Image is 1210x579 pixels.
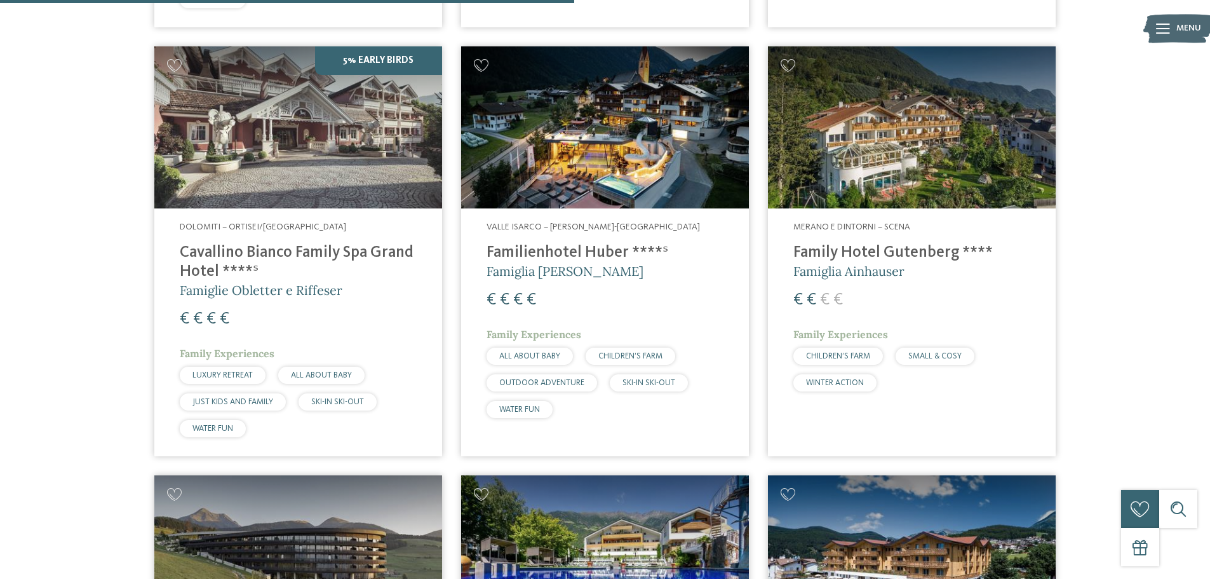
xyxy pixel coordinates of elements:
span: ALL ABOUT BABY [291,371,352,379]
span: € [220,311,229,327]
h4: Familienhotel Huber ****ˢ [487,243,723,262]
h4: Family Hotel Gutenberg **** [793,243,1030,262]
img: Family Spa Grand Hotel Cavallino Bianco ****ˢ [154,46,442,208]
a: Cercate un hotel per famiglie? Qui troverete solo i migliori! Valle Isarco – [PERSON_NAME]-[GEOGR... [461,46,749,456]
span: SKI-IN SKI-OUT [622,379,675,387]
a: Cercate un hotel per famiglie? Qui troverete solo i migliori! Merano e dintorni – Scena Family Ho... [768,46,1056,456]
img: Family Hotel Gutenberg **** [768,46,1056,208]
span: Famiglia [PERSON_NAME] [487,263,643,279]
span: € [793,292,803,308]
span: Family Experiences [793,328,888,341]
span: CHILDREN’S FARM [598,352,662,360]
span: € [500,292,509,308]
span: WATER FUN [499,405,540,414]
span: € [513,292,523,308]
span: WINTER ACTION [806,379,864,387]
img: Cercate un hotel per famiglie? Qui troverete solo i migliori! [461,46,749,208]
span: Dolomiti – Ortisei/[GEOGRAPHIC_DATA] [180,222,346,231]
span: Family Experiences [180,347,274,360]
h4: Cavallino Bianco Family Spa Grand Hotel ****ˢ [180,243,417,282]
span: JUST KIDS AND FAMILY [192,398,273,406]
span: Family Experiences [487,328,581,341]
span: € [527,292,536,308]
a: Cercate un hotel per famiglie? Qui troverete solo i migliori! 5% Early Birds Dolomiti – Ortisei/[... [154,46,442,456]
span: € [833,292,843,308]
span: Merano e dintorni – Scena [793,222,910,231]
span: ALL ABOUT BABY [499,352,560,360]
span: Famiglia Ainhauser [793,263,904,279]
span: OUTDOOR ADVENTURE [499,379,584,387]
span: Famiglie Obletter e Riffeser [180,282,342,298]
span: WATER FUN [192,425,233,433]
span: € [807,292,816,308]
span: LUXURY RETREAT [192,371,253,379]
span: € [820,292,830,308]
span: € [206,311,216,327]
span: € [193,311,203,327]
span: € [180,311,189,327]
span: SKI-IN SKI-OUT [311,398,364,406]
span: Valle Isarco – [PERSON_NAME]-[GEOGRAPHIC_DATA] [487,222,700,231]
span: CHILDREN’S FARM [806,352,870,360]
span: SMALL & COSY [908,352,962,360]
span: € [487,292,496,308]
